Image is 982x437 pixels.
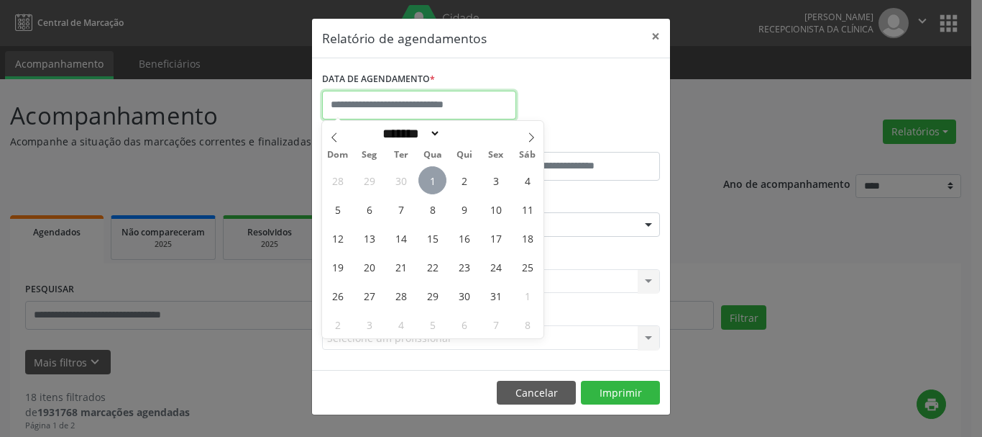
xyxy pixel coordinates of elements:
[513,195,541,223] span: Outubro 11, 2025
[322,29,487,48] h5: Relatório de agendamentos
[323,166,352,194] span: Setembro 28, 2025
[355,281,383,310] span: Outubro 27, 2025
[450,281,478,310] span: Outubro 30, 2025
[323,281,352,310] span: Outubro 26, 2025
[482,166,510,194] span: Outubro 3, 2025
[480,150,512,160] span: Sex
[323,195,352,223] span: Outubro 5, 2025
[355,253,383,281] span: Outubro 20, 2025
[323,310,352,338] span: Novembro 2, 2025
[322,68,435,91] label: DATA DE AGENDAMENTO
[355,310,383,338] span: Novembro 3, 2025
[482,253,510,281] span: Outubro 24, 2025
[387,166,415,194] span: Setembro 30, 2025
[417,150,449,160] span: Qua
[482,195,510,223] span: Outubro 10, 2025
[418,253,446,281] span: Outubro 22, 2025
[385,150,417,160] span: Ter
[513,310,541,338] span: Novembro 8, 2025
[387,281,415,310] span: Outubro 28, 2025
[387,224,415,252] span: Outubro 14, 2025
[418,224,446,252] span: Outubro 15, 2025
[482,281,510,310] span: Outubro 31, 2025
[513,253,541,281] span: Outubro 25, 2025
[450,310,478,338] span: Novembro 6, 2025
[322,150,354,160] span: Dom
[354,150,385,160] span: Seg
[495,130,660,152] label: ATÉ
[387,195,415,223] span: Outubro 7, 2025
[418,195,446,223] span: Outubro 8, 2025
[323,253,352,281] span: Outubro 19, 2025
[513,166,541,194] span: Outubro 4, 2025
[450,166,478,194] span: Outubro 2, 2025
[418,281,446,310] span: Outubro 29, 2025
[387,310,415,338] span: Novembro 4, 2025
[581,381,660,405] button: Imprimir
[450,195,478,223] span: Outubro 9, 2025
[323,224,352,252] span: Outubro 12, 2025
[450,253,478,281] span: Outubro 23, 2025
[482,224,510,252] span: Outubro 17, 2025
[497,381,576,405] button: Cancelar
[418,166,446,194] span: Outubro 1, 2025
[482,310,510,338] span: Novembro 7, 2025
[450,224,478,252] span: Outubro 16, 2025
[355,166,383,194] span: Setembro 29, 2025
[377,126,441,141] select: Month
[513,281,541,310] span: Novembro 1, 2025
[355,224,383,252] span: Outubro 13, 2025
[513,224,541,252] span: Outubro 18, 2025
[387,253,415,281] span: Outubro 21, 2025
[418,310,446,338] span: Novembro 5, 2025
[641,19,670,54] button: Close
[355,195,383,223] span: Outubro 6, 2025
[449,150,480,160] span: Qui
[441,126,488,141] input: Year
[512,150,543,160] span: Sáb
